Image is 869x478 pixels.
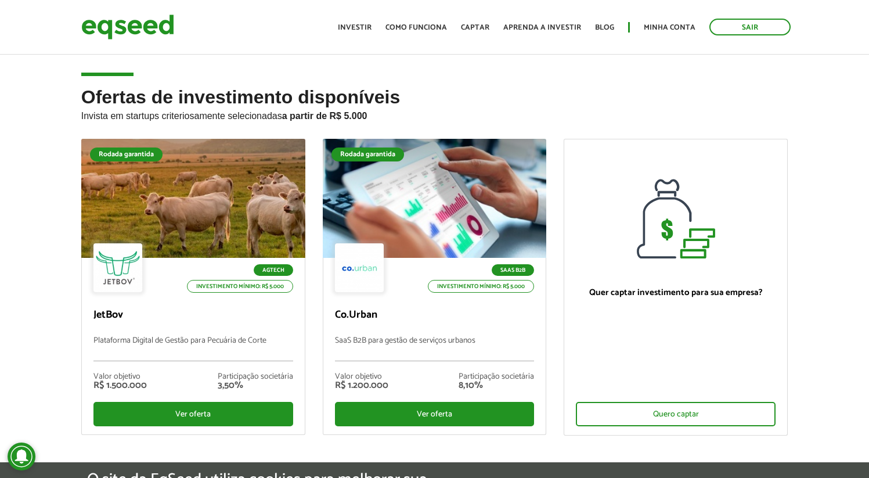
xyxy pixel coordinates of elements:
[335,336,535,361] p: SaaS B2B para gestão de serviços urbanos
[331,148,404,161] div: Rodada garantida
[81,107,788,121] p: Invista em startups criteriosamente selecionadas
[503,24,581,31] a: Aprenda a investir
[335,373,388,381] div: Valor objetivo
[385,24,447,31] a: Como funciona
[335,402,535,426] div: Ver oferta
[254,264,293,276] p: Agtech
[187,280,293,293] p: Investimento mínimo: R$ 5.000
[218,381,293,390] div: 3,50%
[595,24,614,31] a: Blog
[335,381,388,390] div: R$ 1.200.000
[644,24,695,31] a: Minha conta
[81,139,305,435] a: Rodada garantida Agtech Investimento mínimo: R$ 5.000 JetBov Plataforma Digital de Gestão para Pe...
[81,12,174,42] img: EqSeed
[93,381,147,390] div: R$ 1.500.000
[576,287,776,298] p: Quer captar investimento para sua empresa?
[492,264,534,276] p: SaaS B2B
[93,373,147,381] div: Valor objetivo
[564,139,788,436] a: Quer captar investimento para sua empresa? Quero captar
[218,373,293,381] div: Participação societária
[90,148,163,161] div: Rodada garantida
[93,402,293,426] div: Ver oferta
[93,309,293,322] p: JetBov
[576,402,776,426] div: Quero captar
[323,139,547,435] a: Rodada garantida SaaS B2B Investimento mínimo: R$ 5.000 Co.Urban SaaS B2B para gestão de serviços...
[428,280,534,293] p: Investimento mínimo: R$ 5.000
[459,373,534,381] div: Participação societária
[461,24,489,31] a: Captar
[282,111,367,121] strong: a partir de R$ 5.000
[81,87,788,139] h2: Ofertas de investimento disponíveis
[338,24,372,31] a: Investir
[335,309,535,322] p: Co.Urban
[93,336,293,361] p: Plataforma Digital de Gestão para Pecuária de Corte
[709,19,791,35] a: Sair
[459,381,534,390] div: 8,10%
